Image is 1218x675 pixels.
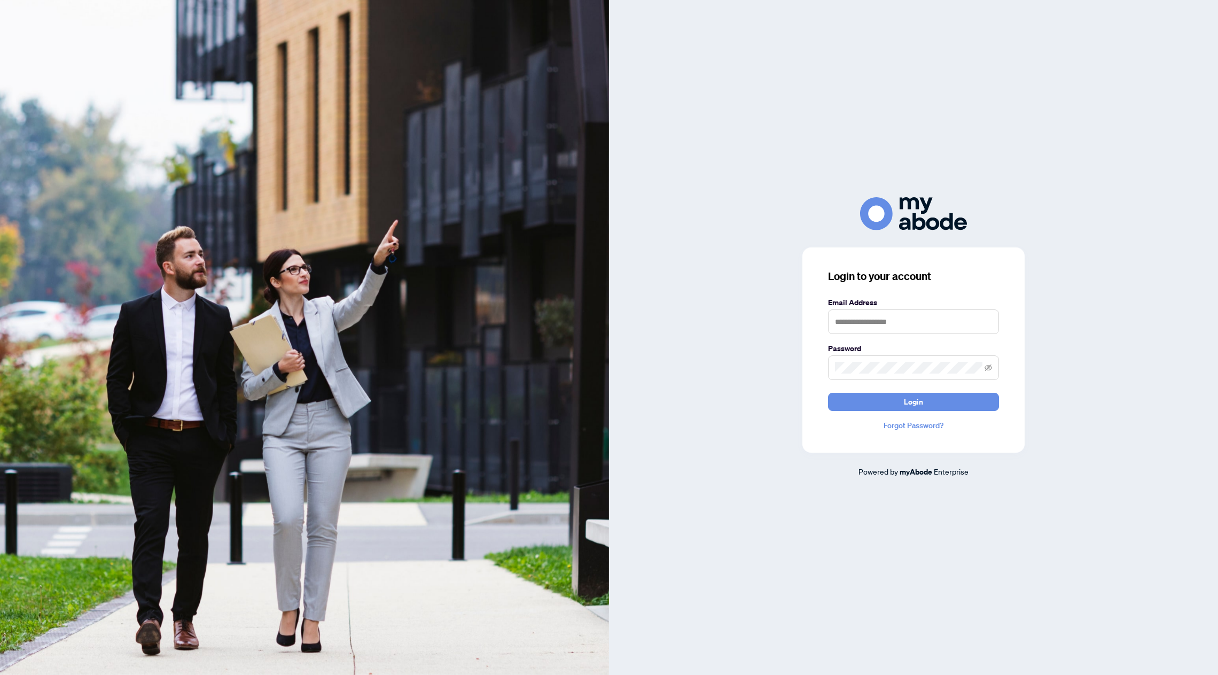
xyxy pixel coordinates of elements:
label: Password [828,343,999,354]
img: ma-logo [860,197,967,230]
span: Enterprise [934,467,969,476]
a: Forgot Password? [828,420,999,431]
label: Email Address [828,297,999,308]
h3: Login to your account [828,269,999,284]
button: Login [828,393,999,411]
span: Powered by [858,467,898,476]
span: eye-invisible [985,364,992,371]
span: Login [904,393,923,410]
a: myAbode [900,466,932,478]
